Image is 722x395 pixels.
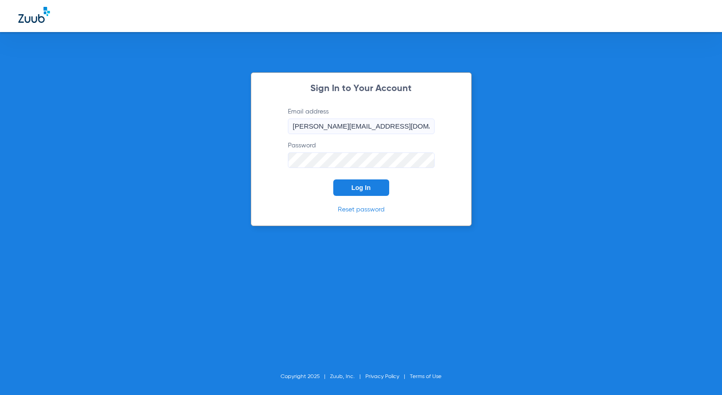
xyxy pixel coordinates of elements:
a: Terms of Use [410,374,441,379]
img: Zuub Logo [18,7,50,23]
li: Zuub, Inc. [330,372,365,381]
input: Email address [288,119,435,134]
a: Reset password [338,206,385,213]
input: Password [288,152,435,168]
label: Password [288,141,435,168]
span: Log In [352,184,371,191]
a: Privacy Policy [365,374,399,379]
button: Log In [333,179,389,196]
li: Copyright 2025 [281,372,330,381]
label: Email address [288,107,435,134]
h2: Sign In to Your Account [274,84,448,93]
